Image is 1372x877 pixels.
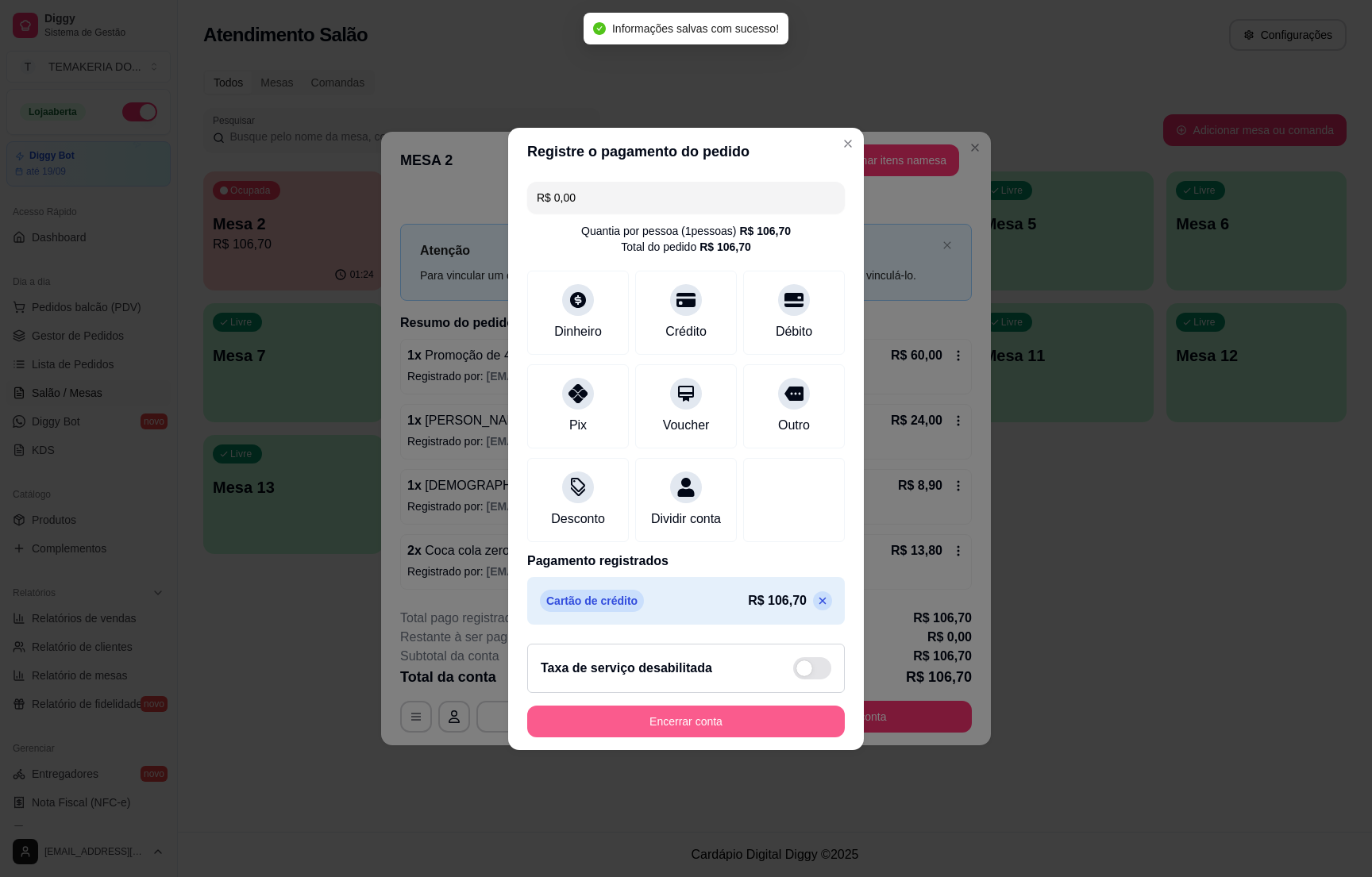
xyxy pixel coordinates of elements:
[527,552,845,571] p: Pagamento registrados
[541,659,712,678] h2: Taxa de serviço desabilitada
[569,416,587,435] div: Pix
[612,22,779,35] span: Informações salvas com sucesso!
[739,223,791,239] div: R$ 106,70
[663,416,710,435] div: Voucher
[835,131,861,156] button: Close
[508,128,864,175] header: Registre o pagamento do pedido
[581,223,791,239] div: Quantia por pessoa ( 1 pessoas)
[748,591,807,610] p: R$ 106,70
[540,590,644,612] p: Cartão de crédito
[621,239,751,255] div: Total do pedido
[651,510,721,529] div: Dividir conta
[776,322,812,341] div: Débito
[537,182,835,213] input: Ex.: hambúrguer de cordeiro
[699,239,751,255] div: R$ 106,70
[593,22,606,35] span: check-circle
[527,706,845,737] button: Encerrar conta
[665,322,707,341] div: Crédito
[554,322,602,341] div: Dinheiro
[551,510,605,529] div: Desconto
[778,416,810,435] div: Outro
